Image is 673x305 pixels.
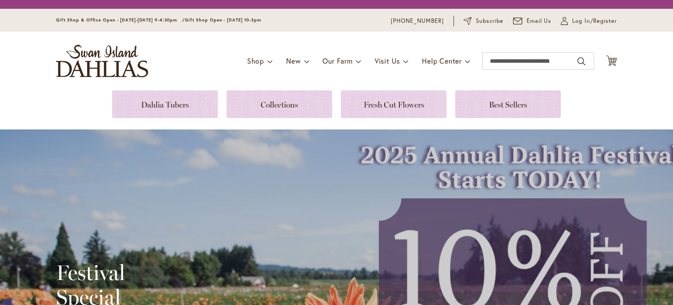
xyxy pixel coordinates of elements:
[476,17,503,25] span: Subscribe
[56,45,148,77] a: store logo
[185,17,261,23] span: Gift Shop Open - [DATE] 10-3pm
[322,56,352,65] span: Our Farm
[561,17,617,25] a: Log In/Register
[422,56,462,65] span: Help Center
[577,54,585,68] button: Search
[286,56,301,65] span: New
[572,17,617,25] span: Log In/Register
[464,17,503,25] a: Subscribe
[375,56,400,65] span: Visit Us
[247,56,264,65] span: Shop
[513,17,552,25] a: Email Us
[56,17,185,23] span: Gift Shop & Office Open - [DATE]-[DATE] 9-4:30pm /
[527,17,552,25] span: Email Us
[391,17,444,25] a: [PHONE_NUMBER]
